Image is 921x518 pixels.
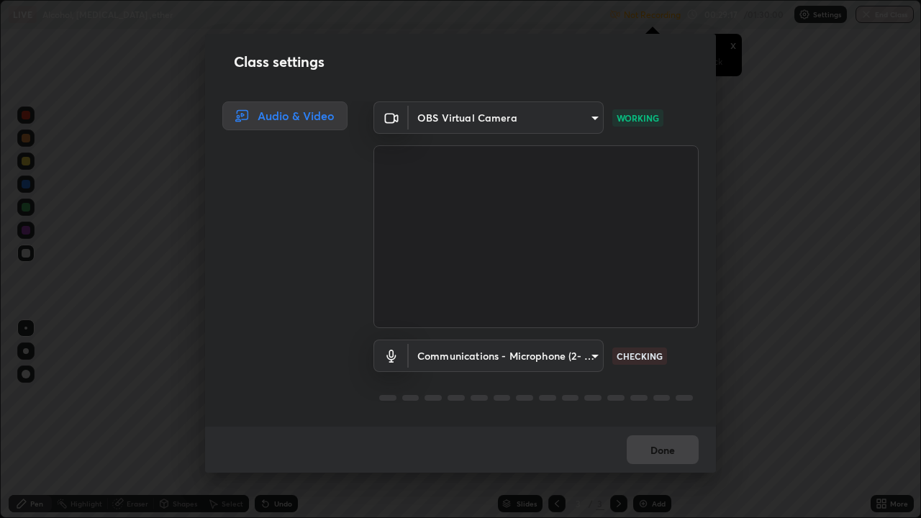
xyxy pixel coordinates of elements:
p: WORKING [617,112,659,124]
p: CHECKING [617,350,663,363]
div: OBS Virtual Camera [409,340,604,372]
h2: Class settings [234,51,325,73]
div: OBS Virtual Camera [409,101,604,134]
div: Audio & Video [222,101,348,130]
